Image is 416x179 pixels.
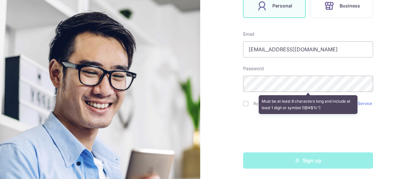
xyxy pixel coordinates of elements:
span: Personal [272,2,292,10]
label: Password [243,65,264,72]
span: Business [340,2,360,10]
iframe: reCAPTCHA [259,119,357,145]
label: Email [243,31,254,37]
div: Must be at least 8 characters long and include at least 1 digit or symbol (!@#$%^) [259,95,357,114]
input: Enter your Email [243,41,373,58]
